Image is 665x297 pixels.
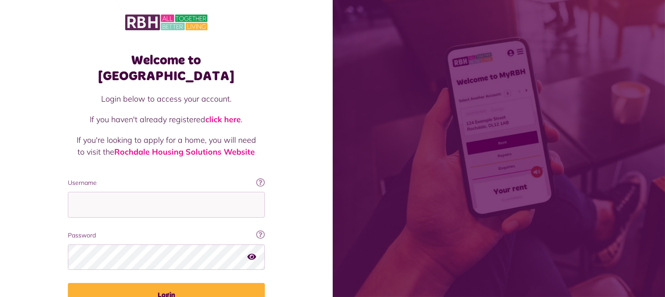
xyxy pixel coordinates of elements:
h1: Welcome to [GEOGRAPHIC_DATA] [68,53,265,84]
label: Username [68,178,265,187]
p: If you're looking to apply for a home, you will need to visit the [77,134,256,158]
label: Password [68,231,265,240]
a: Rochdale Housing Solutions Website [114,147,255,157]
img: MyRBH [125,13,208,32]
p: If you haven't already registered . [77,113,256,125]
a: click here [205,114,241,124]
p: Login below to access your account. [77,93,256,105]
